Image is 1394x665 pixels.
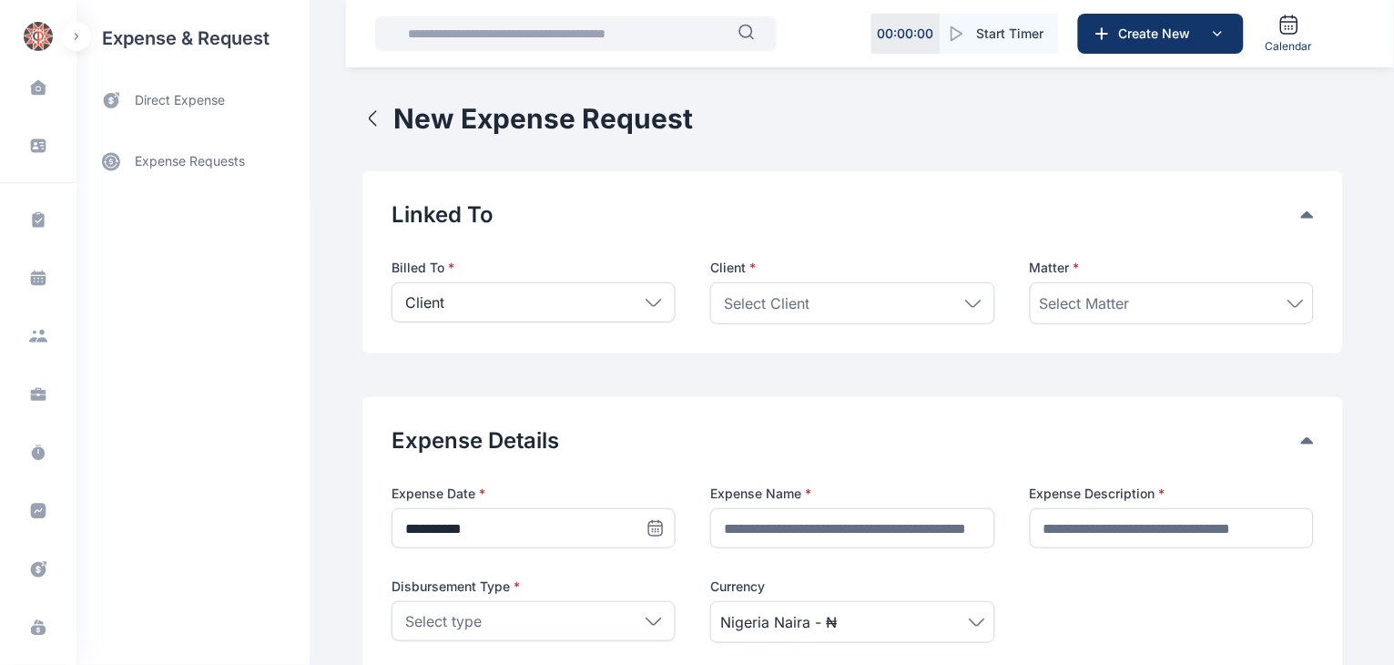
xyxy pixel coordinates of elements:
[392,259,676,277] label: Billed To
[710,485,994,503] label: Expense Name
[941,14,1059,54] button: Start Timer
[405,292,444,313] p: Client
[878,25,934,43] p: 00 : 00 : 00
[1266,39,1313,54] span: Calendar
[724,292,809,314] span: Select Client
[1112,25,1206,43] span: Create New
[710,578,765,596] span: Currency
[1258,6,1320,61] a: Calendar
[76,77,310,125] a: direct expense
[392,578,676,596] label: Disbursement Type
[1078,14,1244,54] button: Create New
[393,102,693,135] h1: New Expense Request
[392,200,1301,230] button: Linked To
[1030,485,1314,503] label: Expense Description
[392,485,676,503] label: Expense Date
[392,426,1314,455] div: Expense Details
[1030,259,1080,277] span: Matter
[76,139,310,183] a: expense requests
[977,25,1044,43] span: Start Timer
[710,259,994,277] p: Client
[405,610,482,632] p: Select type
[392,200,1314,230] div: Linked To
[76,125,310,183] div: expense requests
[1040,292,1130,314] span: Select Matter
[720,611,837,633] span: Nigeria Naira - ₦
[392,426,1301,455] button: Expense Details
[135,91,225,110] span: direct expense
